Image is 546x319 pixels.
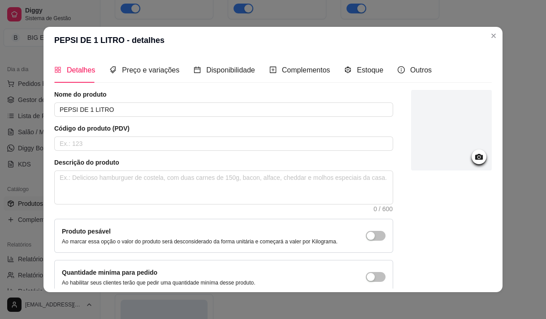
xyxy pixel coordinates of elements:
p: Ao marcar essa opção o valor do produto será desconsiderado da forma unitária e começará a valer ... [62,238,338,245]
article: Nome do produto [54,90,393,99]
label: Quantidade miníma para pedido [62,269,157,276]
span: calendar [194,66,201,73]
span: Disponibilidade [206,66,255,74]
span: appstore [54,66,61,73]
span: code-sandbox [344,66,351,73]
label: Produto pesável [62,228,111,235]
span: tags [109,66,117,73]
span: Complementos [282,66,330,74]
input: Ex.: Hamburguer de costela [54,102,393,117]
input: Ex.: 123 [54,136,393,151]
span: Outros [410,66,432,74]
header: PEPSI DE 1 LITRO - detalhes [43,27,503,54]
span: plus-square [269,66,277,73]
span: info-circle [398,66,405,73]
span: Preço e variações [122,66,179,74]
span: Estoque [357,66,383,74]
article: Código do produto (PDV) [54,124,393,133]
article: Descrição do produto [54,158,393,167]
button: Close [486,29,501,43]
span: Detalhes [67,66,95,74]
p: Ao habilitar seus clientes terão que pedir uma quantidade miníma desse produto. [62,279,256,286]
